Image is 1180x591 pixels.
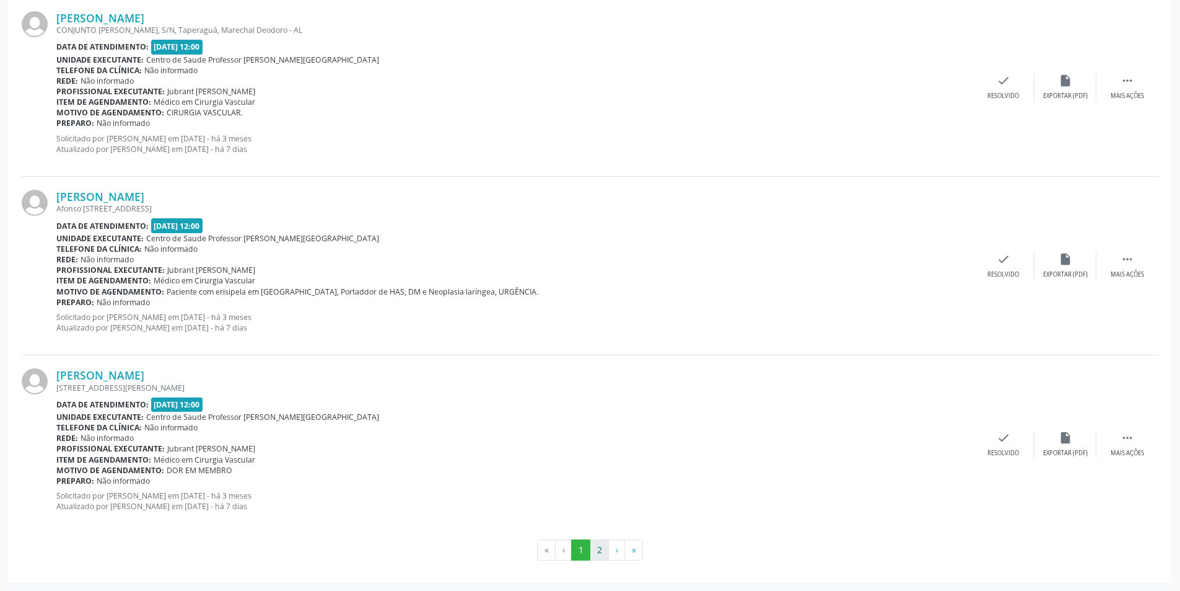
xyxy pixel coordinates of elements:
b: Telefone da clínica: [56,244,142,254]
i: insert_drive_file [1059,252,1072,266]
a: [PERSON_NAME] [56,11,144,25]
span: Não informado [81,433,134,443]
b: Unidade executante: [56,55,144,65]
i: check [997,431,1010,445]
div: Mais ações [1111,270,1144,279]
b: Motivo de agendamento: [56,465,164,476]
b: Preparo: [56,476,94,486]
p: Solicitado por [PERSON_NAME] em [DATE] - há 3 meses Atualizado por [PERSON_NAME] em [DATE] - há 7... [56,133,972,154]
button: Go to last page [624,540,643,561]
b: Rede: [56,433,78,443]
b: Item de agendamento: [56,275,151,286]
b: Data de atendimento: [56,42,149,52]
span: Centro de Saude Professor [PERSON_NAME][GEOGRAPHIC_DATA] [146,233,379,244]
b: Unidade executante: [56,412,144,422]
span: CIRURGIA VASCULAR. [167,107,243,118]
span: Não informado [97,297,150,308]
span: Jubrant [PERSON_NAME] [167,443,255,454]
b: Data de atendimento: [56,221,149,231]
div: Mais ações [1111,449,1144,458]
div: Exportar (PDF) [1043,270,1088,279]
b: Item de agendamento: [56,97,151,107]
i: check [997,252,1010,266]
span: Médico em Cirurgia Vascular [154,97,255,107]
b: Telefone da clínica: [56,65,142,76]
span: Jubrant [PERSON_NAME] [167,86,255,97]
span: [DATE] 12:00 [151,398,203,412]
i: insert_drive_file [1059,431,1072,445]
span: Jubrant [PERSON_NAME] [167,265,255,275]
img: img [22,368,48,394]
b: Preparo: [56,118,94,128]
b: Data de atendimento: [56,399,149,410]
a: [PERSON_NAME] [56,368,144,382]
span: Paciente com erisipela em [GEOGRAPHIC_DATA], Portaddor de HAS, DM e Neoplasia laríngea, URGÊNCIA. [167,287,538,297]
i:  [1121,74,1134,87]
button: Go to next page [608,540,625,561]
p: Solicitado por [PERSON_NAME] em [DATE] - há 3 meses Atualizado por [PERSON_NAME] em [DATE] - há 7... [56,491,972,512]
div: [STREET_ADDRESS][PERSON_NAME] [56,383,972,393]
div: Exportar (PDF) [1043,449,1088,458]
span: Não informado [97,476,150,486]
b: Rede: [56,254,78,265]
span: Não informado [97,118,150,128]
b: Motivo de agendamento: [56,107,164,118]
b: Preparo: [56,297,94,308]
b: Rede: [56,76,78,86]
span: [DATE] 12:00 [151,218,203,233]
span: DOR EM MEMBRO [167,465,232,476]
div: Resolvido [987,449,1019,458]
span: Médico em Cirurgia Vascular [154,455,255,465]
b: Motivo de agendamento: [56,287,164,297]
i:  [1121,431,1134,445]
div: CONJUNTO [PERSON_NAME], S/N, Taperaguá, Marechal Deodoro - AL [56,25,972,35]
span: Não informado [81,254,134,265]
span: Não informado [144,422,198,433]
i: insert_drive_file [1059,74,1072,87]
div: Resolvido [987,92,1019,100]
span: Não informado [144,65,198,76]
b: Telefone da clínica: [56,422,142,433]
div: Resolvido [987,270,1019,279]
img: img [22,190,48,216]
button: Go to page 1 [571,540,590,561]
b: Profissional executante: [56,443,165,454]
div: Mais ações [1111,92,1144,100]
b: Unidade executante: [56,233,144,244]
span: Não informado [81,76,134,86]
p: Solicitado por [PERSON_NAME] em [DATE] - há 3 meses Atualizado por [PERSON_NAME] em [DATE] - há 7... [56,312,972,333]
button: Go to page 2 [590,540,609,561]
span: [DATE] 12:00 [151,40,203,54]
span: Centro de Saude Professor [PERSON_NAME][GEOGRAPHIC_DATA] [146,55,379,65]
i: check [997,74,1010,87]
b: Profissional executante: [56,265,165,275]
span: Médico em Cirurgia Vascular [154,275,255,286]
div: Afonso [STREET_ADDRESS] [56,203,972,214]
i:  [1121,252,1134,266]
b: Item de agendamento: [56,455,151,465]
b: Profissional executante: [56,86,165,97]
ul: Pagination [22,540,1158,561]
span: Não informado [144,244,198,254]
span: Centro de Saude Professor [PERSON_NAME][GEOGRAPHIC_DATA] [146,412,379,422]
img: img [22,11,48,37]
a: [PERSON_NAME] [56,190,144,203]
div: Exportar (PDF) [1043,92,1088,100]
